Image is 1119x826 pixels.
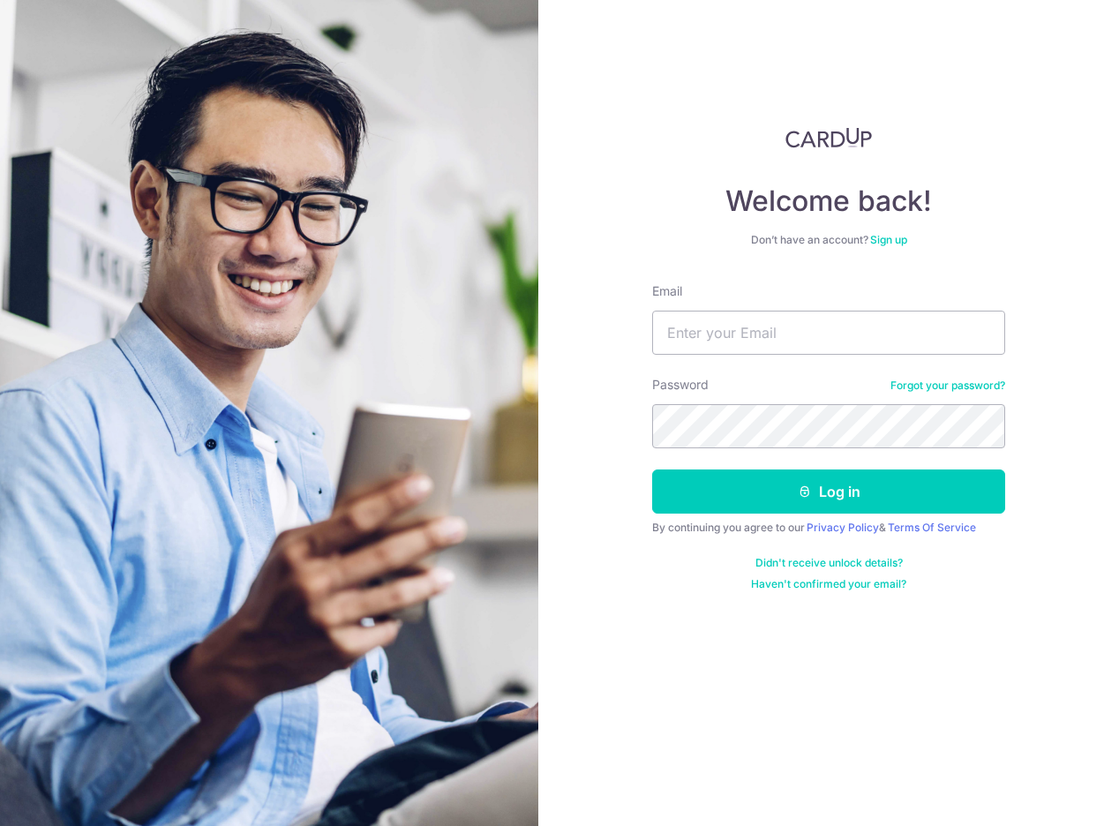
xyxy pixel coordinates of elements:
button: Log in [652,469,1005,514]
label: Password [652,376,709,394]
input: Enter your Email [652,311,1005,355]
div: By continuing you agree to our & [652,521,1005,535]
a: Privacy Policy [807,521,879,534]
a: Forgot your password? [890,379,1005,393]
a: Terms Of Service [888,521,976,534]
h4: Welcome back! [652,184,1005,219]
a: Haven't confirmed your email? [751,577,906,591]
img: CardUp Logo [785,127,872,148]
label: Email [652,282,682,300]
a: Didn't receive unlock details? [755,556,903,570]
div: Don’t have an account? [652,233,1005,247]
a: Sign up [870,233,907,246]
